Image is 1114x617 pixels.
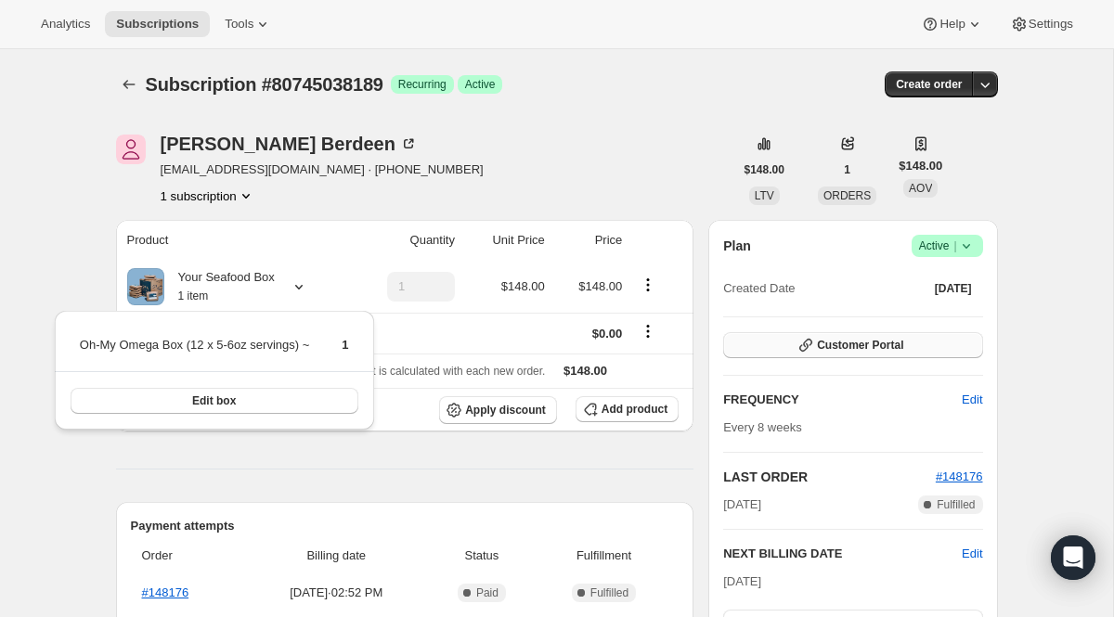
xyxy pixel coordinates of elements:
span: | [953,238,956,253]
th: Product [116,220,349,261]
span: $148.00 [899,157,942,175]
button: $148.00 [733,157,796,183]
td: Oh-My Omega Box (12 x 5-6oz servings) ~ [79,335,310,369]
span: Created Date [723,279,795,298]
button: Tools [214,11,283,37]
div: Your Seafood Box [164,268,275,305]
span: Customer Portal [817,338,903,353]
h2: Plan [723,237,751,255]
span: Status [434,546,529,565]
span: Create order [896,77,962,92]
span: Apply discount [465,403,546,418]
span: AOV [909,182,932,195]
button: Subscriptions [116,71,142,97]
span: $148.00 [501,279,545,293]
small: 1 item [178,289,209,302]
span: [DATE] [935,281,972,296]
span: Subscriptions [116,17,199,32]
span: [EMAIL_ADDRESS][DOMAIN_NAME] · [PHONE_NUMBER] [161,161,484,179]
button: Settings [999,11,1084,37]
span: Edit [962,391,982,409]
span: Active [465,77,496,92]
span: Billing date [250,546,424,565]
button: Create order [885,71,973,97]
span: Fulfilled [590,585,628,600]
a: #148176 [936,469,983,483]
span: Fulfillment [540,546,667,565]
h2: Payment attempts [131,517,680,535]
span: Add product [602,402,667,417]
span: Active [919,237,976,255]
span: Recurring [398,77,447,92]
button: [DATE] [924,276,983,302]
button: Shipping actions [633,321,663,341]
button: Edit [962,545,982,563]
button: 1 [833,157,861,183]
span: $148.00 [745,162,784,177]
th: Unit Price [460,220,551,261]
span: Joanne Berdeen [116,135,146,164]
h2: LAST ORDER [723,468,936,486]
h2: FREQUENCY [723,391,962,409]
span: $0.00 [592,327,623,341]
button: Analytics [30,11,101,37]
span: Help [939,17,965,32]
span: $148.00 [578,279,622,293]
span: [DATE] [723,574,761,588]
h2: NEXT BILLING DATE [723,545,962,563]
button: Help [910,11,994,37]
span: Analytics [41,17,90,32]
span: Fulfilled [937,497,975,512]
button: Apply discount [439,396,557,424]
button: Edit box [71,388,358,414]
span: ORDERS [823,189,871,202]
a: #148176 [142,585,189,599]
div: Open Intercom Messenger [1051,535,1095,580]
button: Product actions [161,186,255,205]
div: [PERSON_NAME] Berdeen [161,135,418,153]
span: Settings [1029,17,1073,32]
span: Paid [476,585,499,600]
th: Quantity [349,220,460,261]
span: 1 [342,338,348,352]
span: LTV [755,189,774,202]
span: $148.00 [563,364,607,378]
span: [DATE] · 02:52 PM [250,584,424,602]
span: Every 8 weeks [723,420,802,434]
span: Edit box [192,393,236,408]
button: Customer Portal [723,332,982,358]
span: Subscription #80745038189 [146,74,383,95]
button: Product actions [633,275,663,295]
th: Price [551,220,628,261]
button: #148176 [936,468,983,486]
button: Edit [951,385,993,415]
span: 1 [844,162,850,177]
button: Add product [576,396,679,422]
img: product img [127,268,164,305]
button: Subscriptions [105,11,210,37]
span: Tools [225,17,253,32]
span: [DATE] [723,495,761,514]
th: Order [131,535,244,576]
